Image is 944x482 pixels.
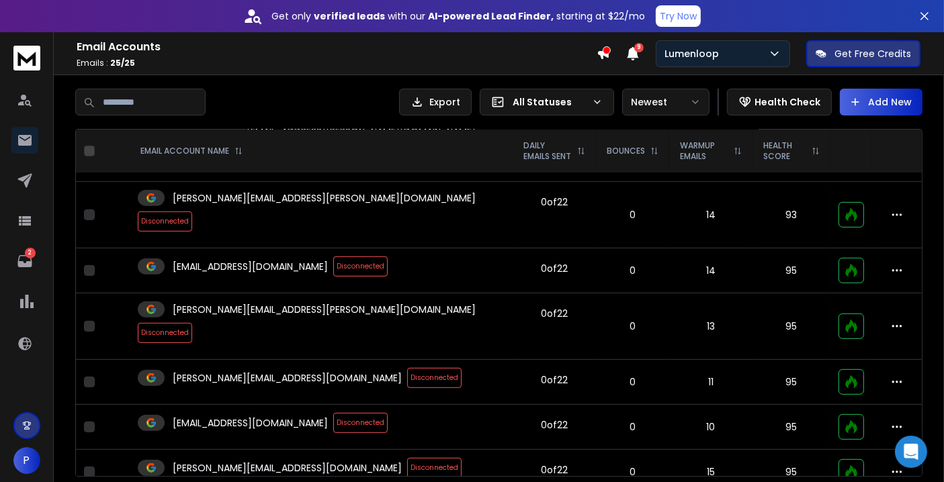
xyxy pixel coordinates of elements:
[173,416,328,430] p: [EMAIL_ADDRESS][DOMAIN_NAME]
[753,360,830,405] td: 95
[753,293,830,360] td: 95
[669,248,753,293] td: 14
[834,47,911,60] p: Get Free Credits
[333,413,388,433] span: Disconnected
[660,9,697,23] p: Try Now
[271,9,645,23] p: Get only with our starting at $22/mo
[541,262,568,275] div: 0 of 22
[110,57,135,68] span: 25 / 25
[727,89,832,115] button: Health Check
[428,9,554,23] strong: AI-powered Lead Finder,
[173,191,476,205] p: [PERSON_NAME][EMAIL_ADDRESS][PERSON_NAME][DOMAIN_NAME]
[173,371,402,385] p: [PERSON_NAME][EMAIL_ADDRESS][DOMAIN_NAME]
[806,40,920,67] button: Get Free Credits
[604,320,661,333] p: 0
[173,461,402,475] p: [PERSON_NAME][EMAIL_ADDRESS][DOMAIN_NAME]
[753,405,830,450] td: 95
[13,447,40,474] button: P
[314,9,385,23] strong: verified leads
[669,293,753,360] td: 13
[664,47,724,60] p: Lumenloop
[622,89,710,115] button: Newest
[407,458,462,478] span: Disconnected
[755,95,820,109] p: Health Check
[604,465,661,479] p: 0
[634,43,644,52] span: 9
[669,360,753,405] td: 11
[840,89,922,115] button: Add New
[753,248,830,293] td: 95
[753,182,830,248] td: 93
[13,46,40,70] img: logo
[25,248,36,258] p: 2
[541,463,568,477] div: 0 of 22
[607,146,645,156] p: BOUNCES
[138,323,192,343] span: Disconnected
[669,182,753,248] td: 14
[669,405,753,450] td: 10
[656,5,701,27] button: Try Now
[173,303,476,316] p: [PERSON_NAME][EMAIL_ADDRESS][PERSON_NAME][DOMAIN_NAME]
[173,260,328,273] p: [EMAIL_ADDRESS][DOMAIN_NAME]
[541,307,568,320] div: 0 of 22
[680,140,728,162] p: WARMUP EMAILS
[895,436,927,468] div: Open Intercom Messenger
[138,211,192,232] span: Disconnected
[333,256,388,277] span: Disconnected
[513,95,587,109] p: All Statuses
[399,89,472,115] button: Export
[541,418,568,432] div: 0 of 22
[77,39,597,55] h1: Email Accounts
[140,146,243,156] div: EMAIL ACCOUNT NAME
[407,368,462,388] span: Disconnected
[604,420,661,434] p: 0
[77,58,597,68] p: Emails :
[763,140,806,162] p: HEALTH SCORE
[604,264,661,277] p: 0
[541,373,568,387] div: 0 of 22
[541,195,568,209] div: 0 of 22
[604,208,661,222] p: 0
[523,140,572,162] p: DAILY EMAILS SENT
[11,248,38,275] a: 2
[604,375,661,389] p: 0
